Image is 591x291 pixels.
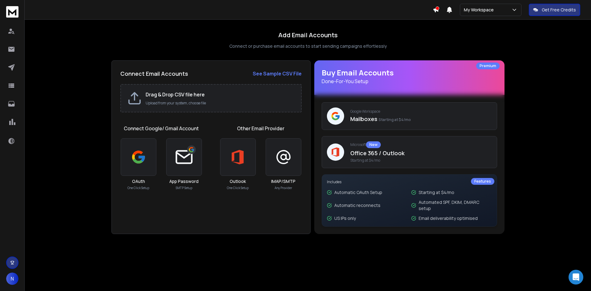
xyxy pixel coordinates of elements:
[120,69,188,78] h2: Connect Email Accounts
[176,186,192,190] p: SMTP Setup
[350,115,492,123] p: Mailboxes
[334,202,380,208] p: Automatic reconnects
[6,6,18,18] img: logo
[322,78,497,85] p: Done-For-You Setup
[127,186,149,190] p: One Click Setup
[529,4,580,16] button: Get Free Credits
[350,158,492,163] span: Starting at $4/mo
[146,101,295,106] p: Upload from your system, choose file
[275,186,292,190] p: Any Provider
[169,178,199,184] h3: App Password
[569,270,583,285] div: Open Intercom Messenger
[6,273,18,285] button: N
[229,43,387,49] p: Connect or purchase email accounts to start sending campaigns effortlessly
[132,178,145,184] h3: OAuth
[419,215,478,221] p: Email deliverability optimised
[464,7,496,13] p: My Workspace
[350,141,492,148] p: Microsoft
[419,199,492,212] p: Automated SPF, DKIM, DMARC setup
[476,63,500,69] div: Premium
[350,149,492,157] p: Office 365 / Outlook
[419,189,454,196] p: Starting at $4/mo
[542,7,576,13] p: Get Free Credits
[379,117,411,122] span: Starting at $4/mo
[327,180,492,184] p: Includes
[366,141,381,148] div: New
[271,178,295,184] h3: IMAP/SMTP
[227,186,249,190] p: One Click Setup
[471,178,494,185] div: Features
[237,125,284,132] h1: Other Email Provider
[334,215,356,221] p: US IPs only
[253,70,302,77] a: See Sample CSV File
[124,125,199,132] h1: Connect Google/ Gmail Account
[334,189,382,196] p: Automatic OAuth Setup
[230,178,246,184] h3: Outlook
[146,91,295,98] h2: Drag & Drop CSV file here
[278,31,338,39] h1: Add Email Accounts
[350,109,492,114] p: Google Workspace
[322,68,497,85] h1: Buy Email Accounts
